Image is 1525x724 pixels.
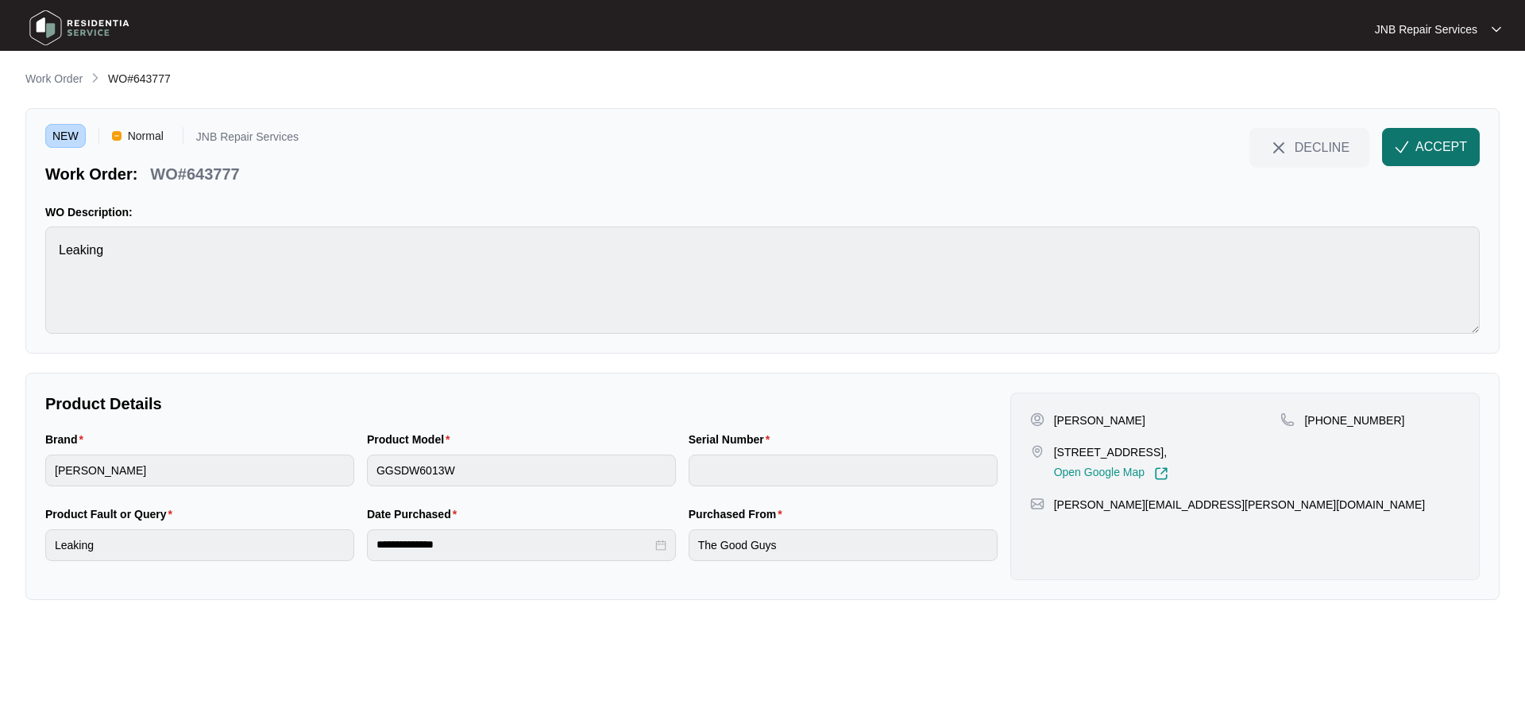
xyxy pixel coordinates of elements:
input: Product Fault or Query [45,529,354,561]
img: residentia service logo [24,4,135,52]
input: Serial Number [689,455,998,486]
img: close-Icon [1269,138,1288,157]
input: Purchased From [689,529,998,561]
label: Product Model [367,432,457,447]
span: ACCEPT [1415,137,1467,157]
input: Brand [45,455,354,486]
img: Vercel Logo [112,131,122,141]
p: Work Order [25,71,83,87]
textarea: Leaking [45,226,1480,334]
label: Purchased From [689,506,789,522]
p: Work Order: [45,163,137,185]
p: Product Details [45,393,998,415]
label: Serial Number [689,432,776,447]
input: Date Purchased [376,536,652,553]
span: Normal [122,124,170,148]
span: DECLINE [1295,138,1349,156]
img: chevron-right [89,72,102,84]
label: Date Purchased [367,506,463,522]
p: WO Description: [45,204,1480,220]
img: Link-External [1154,467,1168,481]
p: [STREET_ADDRESS], [1054,444,1168,460]
span: WO#643777 [108,72,171,85]
input: Product Model [367,455,676,486]
p: [PERSON_NAME] [1054,412,1145,428]
label: Product Fault or Query [45,506,179,522]
img: user-pin [1030,412,1044,427]
img: dropdown arrow [1492,25,1501,33]
p: JNB Repair Services [1375,21,1477,37]
a: Open Google Map [1054,467,1168,481]
p: [PHONE_NUMBER] [1304,412,1404,428]
button: close-IconDECLINE [1249,128,1369,166]
img: map-pin [1030,497,1044,511]
a: Work Order [22,71,86,88]
label: Brand [45,432,90,447]
button: check-IconACCEPT [1382,128,1480,166]
span: NEW [45,124,86,148]
img: map-pin [1280,412,1295,427]
p: [PERSON_NAME][EMAIL_ADDRESS][PERSON_NAME][DOMAIN_NAME] [1054,497,1426,513]
img: map-pin [1030,444,1044,459]
img: check-Icon [1395,140,1409,154]
p: JNB Repair Services [196,131,299,148]
p: WO#643777 [150,163,239,185]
